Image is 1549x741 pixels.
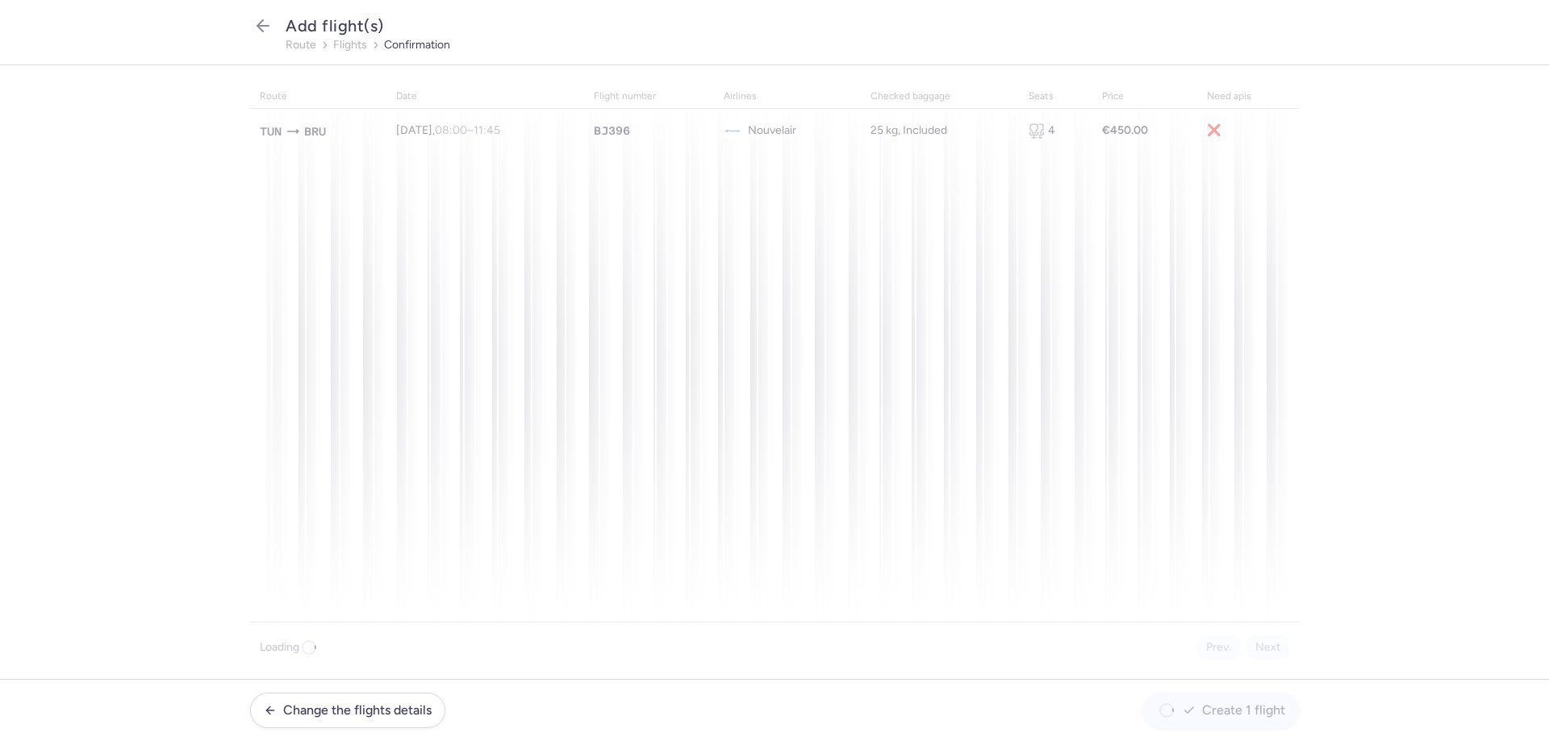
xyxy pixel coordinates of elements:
button: Create 1 flight [1143,693,1299,728]
th: route [250,85,386,109]
button: confirmation [384,39,450,52]
span: Add flight(s) [286,16,384,35]
button: route [286,39,316,52]
button: Change the flights details [250,693,445,728]
span: Create 1 flight [1202,703,1285,718]
button: flights [333,39,367,52]
span: Change the flights details [283,703,432,718]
